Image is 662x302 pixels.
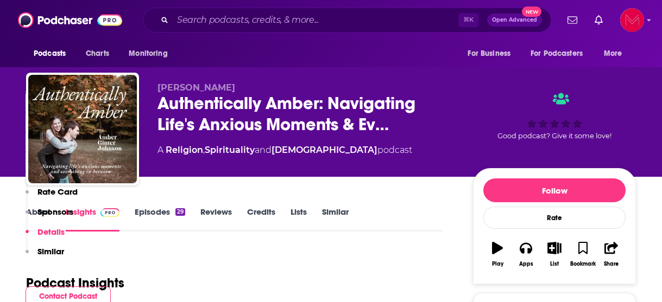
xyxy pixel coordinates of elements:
button: Sponsors [26,207,73,227]
span: Charts [86,46,109,61]
div: List [550,261,559,267]
p: Sponsors [37,207,73,217]
div: A podcast [157,144,412,157]
button: Apps [512,235,540,274]
button: Play [483,235,512,274]
button: open menu [121,43,181,64]
a: [DEMOGRAPHIC_DATA] [272,145,377,155]
p: Details [37,227,65,237]
span: Monitoring [129,46,167,61]
button: open menu [460,43,524,64]
button: open menu [596,43,636,64]
span: Open Advanced [492,17,537,23]
span: [PERSON_NAME] [157,82,235,93]
span: New [522,7,541,17]
span: , [203,145,205,155]
button: Similar [26,246,64,266]
button: Follow [483,178,626,202]
button: Bookmark [569,235,597,274]
span: More [604,46,622,61]
img: Podchaser - Follow, Share and Rate Podcasts [18,10,122,30]
span: Logged in as Pamelamcclure [620,8,644,32]
button: Share [597,235,626,274]
button: Show profile menu [620,8,644,32]
a: Lists [291,207,307,232]
div: Bookmark [570,261,596,267]
a: Religion [166,145,203,155]
div: Share [604,261,619,267]
button: open menu [26,43,80,64]
span: For Business [468,46,510,61]
button: List [540,235,569,274]
a: Reviews [200,207,232,232]
a: Credits [247,207,275,232]
div: Good podcast? Give it some love! [473,82,636,150]
img: Authentically Amber: Navigating Life's Anxious Moments & Everything In-Between [28,75,137,183]
div: Play [492,261,503,267]
span: Good podcast? Give it some love! [497,132,611,140]
span: ⌘ K [458,13,478,27]
button: open menu [524,43,598,64]
div: Rate [483,207,626,229]
img: User Profile [620,8,644,32]
span: For Podcasters [531,46,583,61]
a: Spirituality [205,145,255,155]
a: Show notifications dropdown [563,11,582,29]
button: Open AdvancedNew [487,14,542,27]
div: Search podcasts, credits, & more... [143,8,551,33]
div: Apps [519,261,533,267]
a: Similar [322,207,349,232]
span: Podcasts [34,46,66,61]
a: Episodes29 [135,207,185,232]
span: and [255,145,272,155]
div: 29 [175,208,185,216]
input: Search podcasts, credits, & more... [173,11,458,29]
a: Show notifications dropdown [590,11,607,29]
button: Details [26,227,65,247]
a: Charts [79,43,116,64]
p: Similar [37,246,64,256]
